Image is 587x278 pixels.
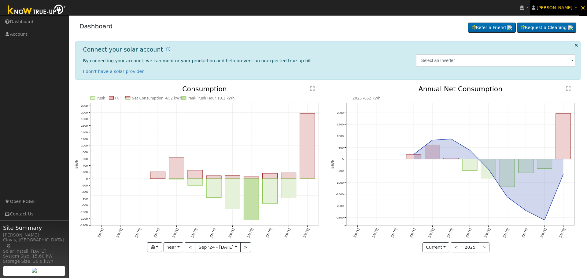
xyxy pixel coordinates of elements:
img: retrieve [32,268,37,273]
text: 1000 [81,144,88,147]
text: [DATE] [465,228,472,238]
a: Request a Cleaning [517,23,576,33]
rect: onclick="" [188,170,203,179]
text: [DATE] [134,228,141,238]
text: Net Consumption -652 kWh [131,96,182,100]
rect: onclick="" [188,179,203,186]
button: Sep '24 - [DATE] [195,242,241,253]
rect: onclick="" [281,179,296,198]
text: [DATE] [209,228,216,238]
div: [PERSON_NAME] [3,232,65,238]
rect: onclick="" [206,179,221,198]
img: retrieve [568,25,573,30]
text: 400 [83,164,88,167]
span: By connecting your account, we can monitor your production and help prevent an unexpected true-up... [83,58,313,63]
div: Clovis, [GEOGRAPHIC_DATA] [3,237,65,250]
text: -800 [82,204,88,207]
text: -200 [82,184,88,187]
text: [DATE] [265,228,272,238]
text: [DATE] [390,228,397,238]
text: 600 [83,157,88,161]
circle: onclick="" [562,173,565,176]
circle: onclick="" [525,209,527,212]
text: 1600 [81,124,88,127]
rect: onclick="" [169,158,184,179]
rect: onclick="" [244,179,259,220]
text: Consumption [182,85,227,93]
text: Push [97,96,105,100]
text: 2000 [337,111,344,114]
span: [PERSON_NAME] [537,5,572,10]
text: [DATE] [559,228,566,238]
text: -500 [338,169,344,173]
img: retrieve [507,25,512,30]
text: 1800 [81,117,88,121]
circle: onclick="" [506,196,508,198]
text: 1500 [337,123,344,126]
text: Annual Net Consumption [419,85,503,93]
div: System Size: 15.60 kW [3,253,65,259]
text: -1000 [80,210,88,214]
text: [DATE] [246,228,253,238]
text: [DATE] [540,228,547,238]
text: [DATE] [153,228,160,238]
text: -600 [82,197,88,200]
rect: onclick="" [262,173,277,179]
text: 0 [342,158,344,161]
img: Know True-Up [5,3,69,17]
div: Solar Install: [DATE] [3,248,65,255]
rect: onclick="" [425,145,440,159]
rect: onclick="" [406,154,421,159]
text:  [566,86,570,91]
text: kWh [75,160,79,169]
a: Map [6,244,12,249]
text: Pull [115,96,121,100]
text: [DATE] [353,228,360,238]
text:  [310,86,315,91]
rect: onclick="" [225,179,240,209]
text: -1000 [336,181,344,184]
rect: onclick="" [481,159,496,178]
rect: onclick="" [262,179,277,204]
a: Dashboard [79,23,113,30]
text: -2000 [336,204,344,208]
text: 2025 -652 kWh [353,96,380,100]
text: [DATE] [190,228,198,238]
rect: onclick="" [281,173,296,179]
rect: onclick="" [169,179,184,179]
a: Refer a Friend [468,23,516,33]
circle: onclick="" [487,168,490,171]
button: Current [423,242,449,253]
circle: onclick="" [450,138,452,140]
rect: onclick="" [556,114,571,159]
text: 0 [86,177,88,180]
span: × [580,4,585,11]
rect: onclick="" [462,159,477,171]
text: [DATE] [172,228,179,238]
rect: onclick="" [225,175,240,179]
text: 200 [83,171,88,174]
text: 1400 [81,131,88,134]
rect: onclick="" [300,114,315,179]
text: [DATE] [503,228,510,238]
span: Site Summary [3,224,65,232]
rect: onclick="" [537,159,552,169]
text: [DATE] [521,228,528,238]
text: [DATE] [428,228,435,238]
text: [DATE] [484,228,491,238]
circle: onclick="" [412,153,415,156]
rect: onclick="" [500,159,515,187]
rect: onclick="" [244,177,259,179]
text: [DATE] [372,228,379,238]
text: [DATE] [409,228,416,238]
button: < [185,242,195,253]
button: 2025 [461,242,479,253]
rect: onclick="" [519,159,533,173]
text: -1400 [80,224,88,227]
rect: onclick="" [206,176,221,179]
text: 1000 [337,134,344,138]
a: I don't have a solar provider [83,69,144,74]
text: 2200 [81,104,88,107]
text: 2000 [81,111,88,114]
circle: onclick="" [469,149,471,151]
